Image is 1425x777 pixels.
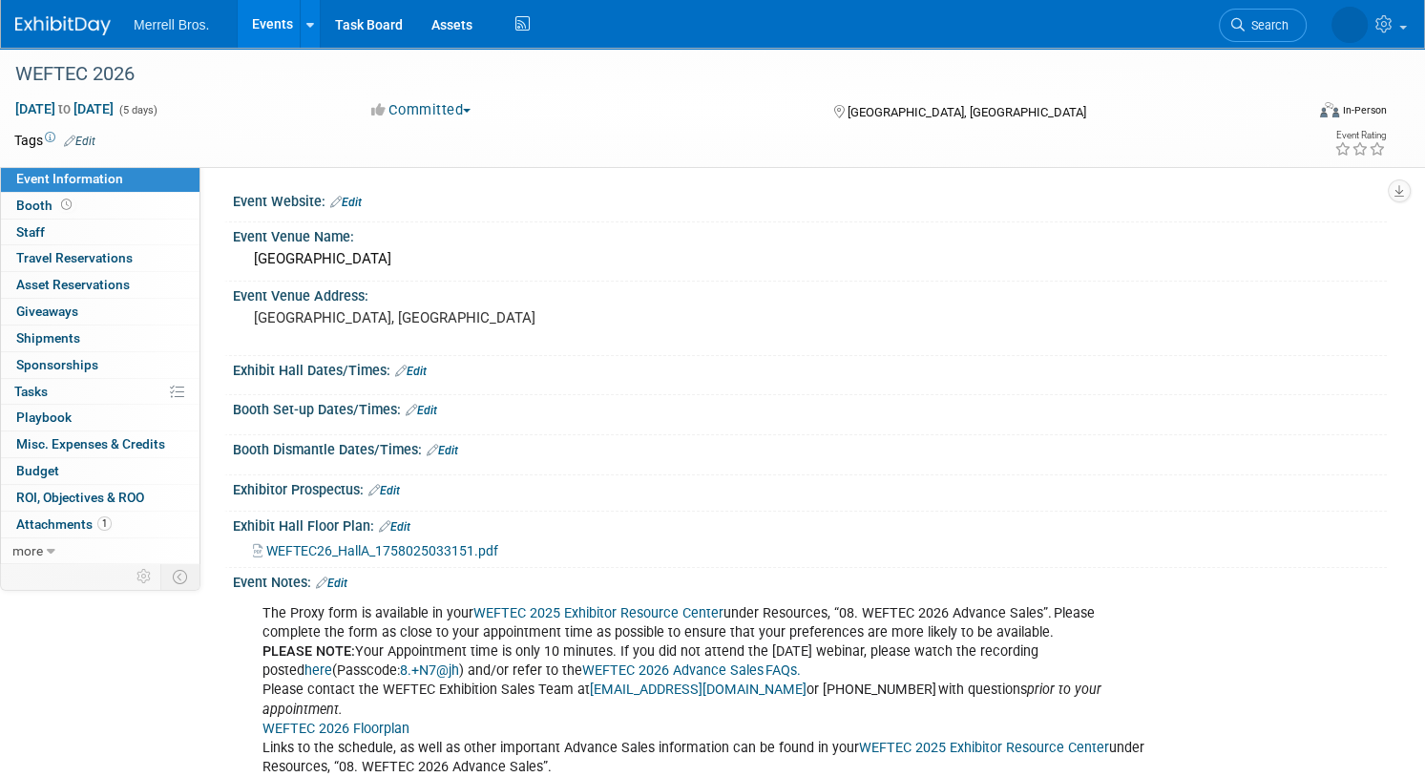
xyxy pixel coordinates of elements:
a: Staff [1,220,199,245]
div: WEFTEC 2026 [9,57,1270,92]
a: Giveaways [1,299,199,325]
div: Event Notes: [233,568,1387,593]
a: Edit [64,135,95,148]
span: WEFTEC26_HallA_1758025033151.pdf [266,543,498,558]
i: prior to your appointment. [262,682,1101,717]
a: Edit [368,484,400,497]
a: Edit [330,196,362,209]
td: Personalize Event Tab Strip [128,564,161,589]
a: Asset Reservations [1,272,199,298]
a: WEFTEC26_HallA_1758025033151.pdf [253,543,498,558]
a: Travel Reservations [1,245,199,271]
div: Booth Set-up Dates/Times: [233,395,1387,420]
span: Travel Reservations [16,250,133,265]
span: Attachments [16,516,112,532]
a: WEFTEC 2026 Advance Sales FAQs. [582,662,801,679]
a: WEFTEC 2025 Exhibitor Resource Center [859,740,1109,756]
pre: [GEOGRAPHIC_DATA], [GEOGRAPHIC_DATA] [254,309,693,326]
span: Booth not reserved yet [57,198,75,212]
a: Edit [406,404,437,417]
a: Tasks [1,379,199,405]
a: Edit [316,577,347,590]
a: WEFTEC 2026 Floorplan [262,721,409,737]
a: Search [1219,9,1307,42]
span: 1 [97,516,112,531]
a: 8.+N7@jh [400,662,459,679]
img: Format-Inperson.png [1320,102,1339,117]
span: Misc. Expenses & Credits [16,436,165,451]
span: Sponsorships [16,357,98,372]
a: Budget [1,458,199,484]
span: Giveaways [16,304,78,319]
a: Event Information [1,166,199,192]
span: more [12,543,43,558]
td: Toggle Event Tabs [161,564,200,589]
div: Event Website: [233,187,1387,212]
span: Budget [16,463,59,478]
td: Tags [14,131,95,150]
span: to [55,101,73,116]
span: Search [1245,18,1289,32]
div: Exhibit Hall Floor Plan: [233,512,1387,536]
a: ROI, Objectives & ROO [1,485,199,511]
a: here [304,662,332,679]
a: Edit [395,365,427,378]
span: ROI, Objectives & ROO [16,490,144,505]
a: Sponsorships [1,352,199,378]
span: Event Information [16,171,123,186]
span: Tasks [14,384,48,399]
span: Playbook [16,409,72,425]
button: Committed [365,100,478,120]
b: PLEASE NOTE: [262,643,355,660]
span: Asset Reservations [16,277,130,292]
span: [DATE] [DATE] [14,100,115,117]
div: Event Venue Address: [233,282,1387,305]
span: (5 days) [117,104,157,116]
div: Event Rating [1334,131,1386,140]
a: WEFTEC 2025 Exhibitor Resource Center [473,605,723,621]
img: ExhibitDay [15,16,111,35]
div: Event Venue Name: [233,222,1387,246]
span: Merrell Bros. [134,17,209,32]
a: more [1,538,199,564]
span: Shipments [16,330,80,346]
a: Booth [1,193,199,219]
div: Event Format [1182,99,1387,128]
a: Edit [379,520,410,534]
span: Staff [16,224,45,240]
div: Exhibitor Prospectus: [233,475,1387,500]
span: Booth [16,198,75,213]
a: [EMAIL_ADDRESS][DOMAIN_NAME] [590,682,807,698]
img: Brian Hertzog [1331,7,1368,43]
a: Attachments1 [1,512,199,537]
span: [GEOGRAPHIC_DATA], [GEOGRAPHIC_DATA] [848,105,1086,119]
a: Playbook [1,405,199,430]
div: In-Person [1342,103,1387,117]
div: Exhibit Hall Dates/Times: [233,356,1387,381]
div: [GEOGRAPHIC_DATA] [247,244,1373,274]
a: Misc. Expenses & Credits [1,431,199,457]
div: Booth Dismantle Dates/Times: [233,435,1387,460]
a: Shipments [1,325,199,351]
a: Edit [427,444,458,457]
